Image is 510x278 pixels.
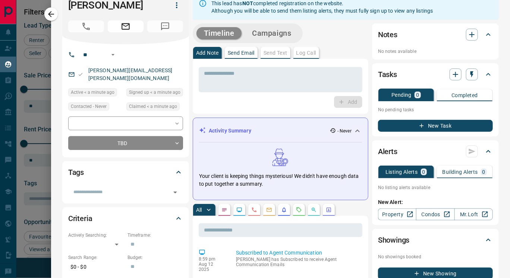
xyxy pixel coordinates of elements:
[108,20,144,32] span: Email
[266,207,272,213] svg: Emails
[416,92,419,98] p: 0
[242,0,253,6] strong: NOT
[129,103,177,110] span: Claimed < a minute ago
[378,143,493,160] div: Alerts
[228,50,255,55] p: Send Email
[385,169,418,175] p: Listing Alerts
[378,104,493,115] p: No pending tasks
[127,254,183,261] p: Budget:
[71,89,114,96] span: Active < a minute ago
[251,207,257,213] svg: Calls
[71,103,107,110] span: Contacted - Never
[68,213,92,224] h2: Criteria
[199,124,362,138] div: Activity Summary- Never
[196,207,202,213] p: All
[326,207,332,213] svg: Agent Actions
[236,207,242,213] svg: Lead Browsing Activity
[126,88,183,99] div: Tue Aug 12 2025
[378,65,493,83] div: Tasks
[378,68,397,80] h2: Tasks
[378,253,493,260] p: No showings booked
[337,128,352,134] p: - Never
[68,232,124,239] p: Actively Searching:
[236,257,359,267] p: [PERSON_NAME] has Subscribed to receive Agent Communication Emails
[68,261,124,273] p: $0 - $0
[378,29,397,41] h2: Notes
[196,50,219,55] p: Add Note
[378,198,493,206] p: New Alert:
[170,187,180,198] button: Open
[127,232,183,239] p: Timeframe:
[482,169,485,175] p: 0
[378,146,397,157] h2: Alerts
[68,163,183,181] div: Tags
[451,93,478,98] p: Completed
[199,172,362,188] p: Your client is keeping things mysterious! We didn't have enough data to put together a summary.
[68,254,124,261] p: Search Range:
[378,48,493,55] p: No notes available
[311,207,317,213] svg: Opportunities
[378,120,493,132] button: New Task
[68,88,123,99] div: Tue Aug 12 2025
[68,210,183,227] div: Criteria
[378,234,410,246] h2: Showings
[68,136,183,150] div: TBD
[196,27,242,39] button: Timeline
[378,184,493,191] p: No listing alerts available
[378,208,416,220] a: Property
[281,207,287,213] svg: Listing Alerts
[245,27,299,39] button: Campaigns
[88,67,173,81] a: [PERSON_NAME][EMAIL_ADDRESS][PERSON_NAME][DOMAIN_NAME]
[199,262,225,272] p: Aug 12 2025
[443,169,478,175] p: Building Alerts
[126,102,183,113] div: Tue Aug 12 2025
[416,208,454,220] a: Condos
[78,72,83,77] svg: Email Valid
[296,207,302,213] svg: Requests
[68,166,84,178] h2: Tags
[422,169,425,175] p: 0
[378,231,493,249] div: Showings
[391,92,412,98] p: Pending
[129,89,180,96] span: Signed up < a minute ago
[68,20,104,32] span: No Number
[147,20,183,32] span: No Number
[454,208,493,220] a: Mr.Loft
[209,127,251,135] p: Activity Summary
[378,26,493,44] div: Notes
[236,249,359,257] p: Subscribed to Agent Communication
[108,50,117,59] button: Open
[221,207,227,213] svg: Notes
[199,256,225,262] p: 8:59 pm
